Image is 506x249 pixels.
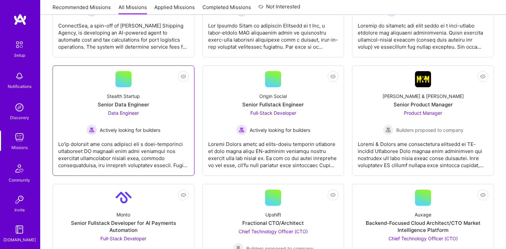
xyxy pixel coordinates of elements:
[14,206,25,213] div: Invite
[14,52,25,59] div: Setup
[480,192,486,198] i: icon EyeClosed
[415,211,431,218] div: Auxage
[330,192,336,198] i: icon EyeClosed
[383,125,394,135] img: Builders proposed to company
[58,135,189,169] div: Lo'ip dolorsit ame cons adipisci eli s doei-temporinci utlaboreet DO magnaali enim admi veniamqui...
[394,101,453,108] div: Senior Product Manager
[9,177,30,184] div: Community
[58,17,189,50] div: ConnectSea, a spin-off of [PERSON_NAME] Shipping Agency, is developing an AI-powered agent to aut...
[415,71,431,87] img: Company Logo
[12,38,26,52] img: setup
[11,160,27,177] img: Community
[13,101,26,114] img: discovery
[3,236,36,243] div: [DOMAIN_NAME]
[404,110,442,116] span: Product Manager
[58,71,189,170] a: Stealth StartupSenior Data EngineerData Engineer Actively looking for buildersActively looking fo...
[330,74,336,79] i: icon EyeClosed
[181,192,186,198] i: icon EyeClosed
[53,4,111,15] a: Recommended Missions
[13,13,27,26] img: logo
[259,93,287,100] div: Origin Social
[118,4,147,15] a: All Missions
[358,17,488,50] div: Loremip do sitametc adi elit seddo ei t inci-utlabo etdolore mag aliquaeni adminimvenia. Quisn ex...
[154,4,195,15] a: Applied Missions
[358,135,488,169] div: Loremi & Dolors ame consectetura elitsedd ei TE-incidid Utlaboree Dolo magnaa enim adminimven qui...
[208,135,339,169] div: Loremi Dolors ametc ad elits-doeiu temporin utlabore et dolo magna aliqu EN-adminim veniamqu nost...
[480,74,486,79] i: icon EyeClosed
[100,127,160,134] span: Actively looking for builders
[258,3,300,15] a: Not Interested
[8,83,31,90] div: Notifications
[116,211,130,218] div: Monto
[242,101,304,108] div: Senior Fullstack Engineer
[10,114,29,121] div: Discovery
[108,110,139,116] span: Data Engineer
[358,71,488,170] a: Company Logo[PERSON_NAME] & [PERSON_NAME]Senior Product ManagerProduct Manager Builders proposed ...
[181,74,186,79] i: icon EyeClosed
[250,110,296,116] span: Full-Stack Developer
[86,125,97,135] img: Actively looking for builders
[107,93,140,100] div: Stealth Startup
[265,211,281,218] div: Upshift
[208,17,339,50] div: Lor Ipsumdo Sitam co adipiscin Elitsedd ei t Inc, u labor-etdolo MAG aliquaenim admin ve quisnost...
[396,127,463,134] span: Builders proposed to company
[13,69,26,83] img: bell
[13,223,26,236] img: guide book
[208,71,339,170] a: Origin SocialSenior Fullstack EngineerFull-Stack Developer Actively looking for buildersActively ...
[100,236,146,241] span: Full-Stack Developer
[13,131,26,144] img: teamwork
[115,190,132,206] img: Company Logo
[98,101,149,108] div: Senior Data Engineer
[236,125,247,135] img: Actively looking for builders
[383,93,464,100] div: [PERSON_NAME] & [PERSON_NAME]
[358,219,488,234] div: Backend-Focused Cloud Architect/CTO Market Intelligence Platform
[13,193,26,206] img: Invite
[11,144,28,151] div: Missions
[58,219,189,234] div: Senior Fullstack Developer for AI Payments Automation
[239,229,308,234] span: Chief Technology Officer (CTO)
[242,219,304,227] div: Fractional CTO/Architect
[202,4,251,15] a: Completed Missions
[250,127,310,134] span: Actively looking for builders
[389,236,458,241] span: Chief Technology Officer (CTO)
